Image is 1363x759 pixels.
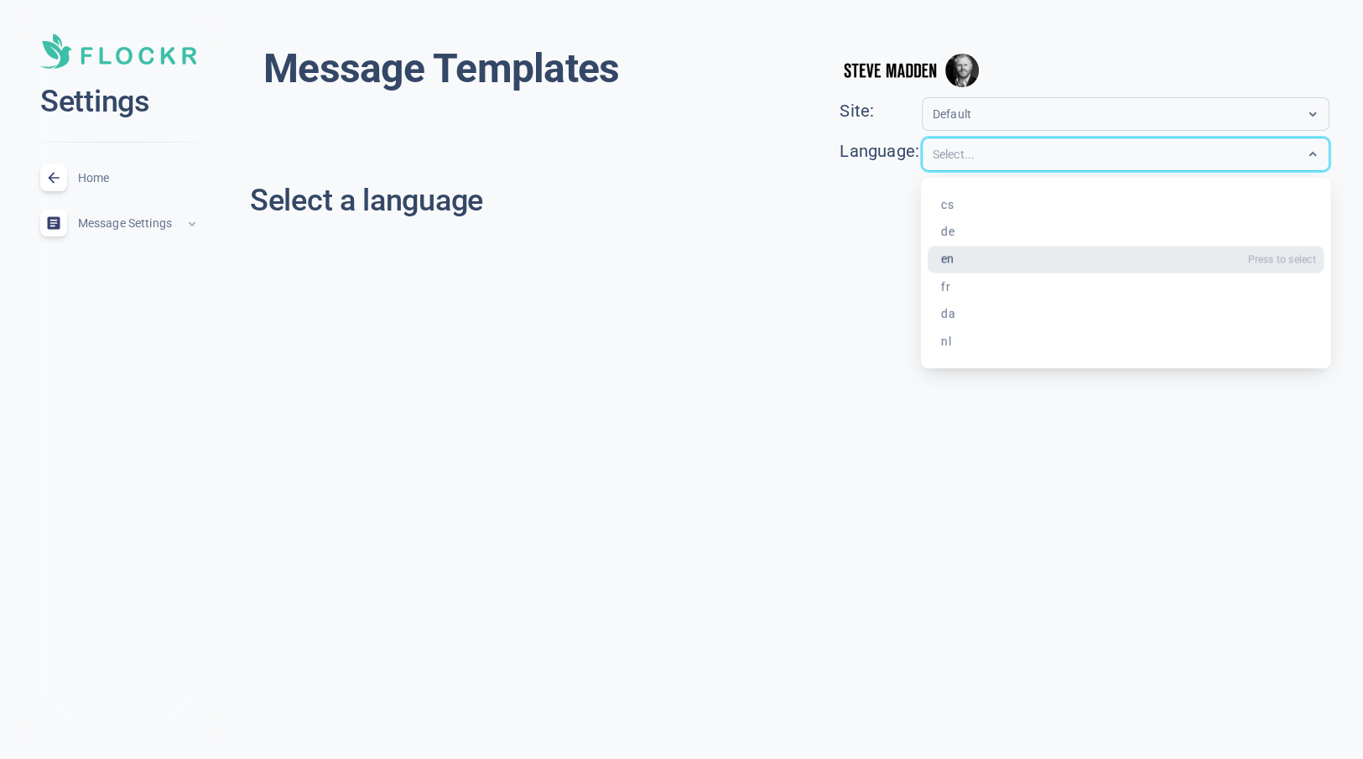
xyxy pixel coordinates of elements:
[927,246,1324,273] div: en
[263,44,619,94] h1: Message Templates
[927,328,1324,356] div: nl
[927,300,1324,328] div: da
[840,97,921,125] div: Site:
[945,54,979,87] img: e9922e3fc00dd5316fa4c56e6d75935f
[250,183,483,218] span: Select a language
[40,34,196,69] img: Soft UI Logo
[927,273,1324,301] div: fr
[927,191,1324,219] div: cs
[840,138,921,165] div: Language:
[840,44,940,96] img: stevemadden
[13,156,223,201] a: Home
[927,219,1324,247] div: de
[40,82,196,122] h2: Settings
[185,217,199,231] span: expand_less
